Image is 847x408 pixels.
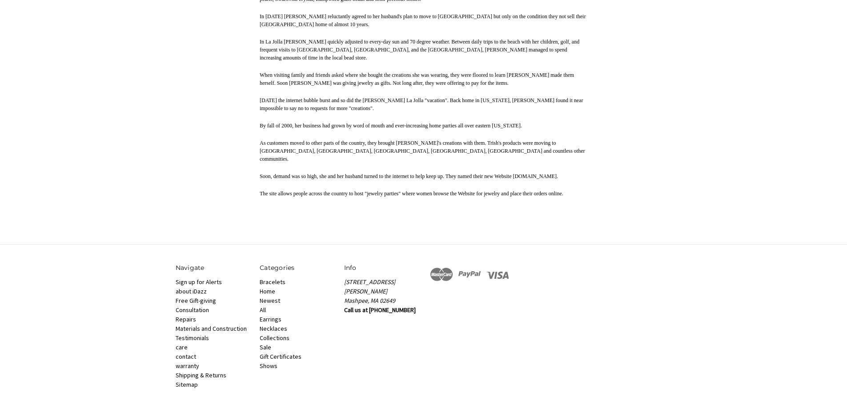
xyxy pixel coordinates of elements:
[260,97,583,111] span: [DATE] the internet bubble burst and so did the [PERSON_NAME] La Jolla "vacation". Back home in [...
[176,362,199,370] a: warranty
[260,334,289,342] a: Collections
[176,353,196,360] a: contact
[176,325,247,333] a: Materials and Construction
[344,277,419,305] address: [STREET_ADDRESS][PERSON_NAME] Mashpee, MA 02649
[260,306,266,314] a: All
[344,306,416,314] strong: Call us at [PHONE_NUMBER]
[260,140,585,162] span: As customers moved to other parts of the country, they brought [PERSON_NAME]'s creations with the...
[176,334,209,342] a: Testimonials
[260,353,301,360] a: Gift Certificates
[176,380,198,388] a: Sitemap
[176,297,216,314] a: Free Gift-giving Consultation
[260,190,563,197] span: The site allows people across the country to host "jewelry parties" where women browse the Websit...
[260,263,335,273] h5: Categories
[260,343,271,351] a: Sale
[260,325,287,333] a: Necklaces
[260,123,522,129] span: By fall of 2000, her business had grown by word of mouth and ever-increasing home parties all ove...
[176,278,222,286] a: Sign up for Alerts
[176,263,251,273] h5: Navigate
[260,278,285,286] a: Bracelets
[260,173,558,179] span: Soon, demand was so high, she and her husband turned to the internet to help keep up. They named ...
[260,297,280,305] a: Newest
[260,315,281,323] a: Earrings
[260,72,574,86] span: When visiting family and friends asked where she bought the creations she was wearing, they were ...
[176,315,196,323] a: Repairs
[344,263,419,273] h5: Info
[176,343,188,351] a: care
[260,287,275,295] a: Home
[260,13,586,28] span: In [DATE] [PERSON_NAME] reluctantly agreed to her husband's plan to move to [GEOGRAPHIC_DATA] but...
[176,371,226,379] a: Shipping & Returns
[176,287,207,295] a: about iDazz
[260,362,277,370] a: Shows
[260,39,579,61] span: In La Jolla [PERSON_NAME] quickly adjusted to every-day sun and 70 degree weather. Between daily ...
